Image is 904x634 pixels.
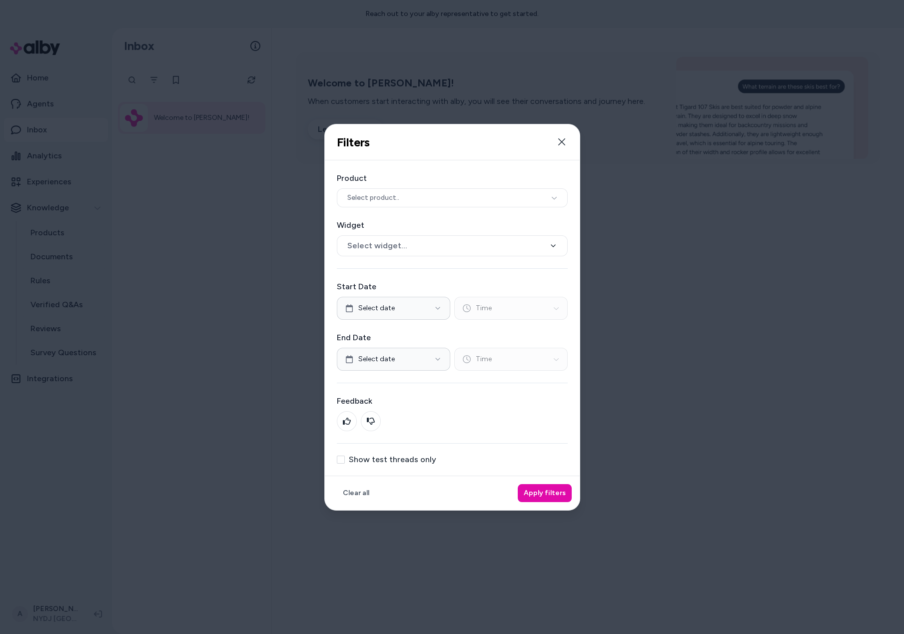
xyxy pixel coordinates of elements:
[337,348,450,371] button: Select date
[337,172,568,184] label: Product
[347,193,399,203] span: Select product..
[337,395,568,407] label: Feedback
[337,281,568,293] label: Start Date
[337,235,568,256] button: Select widget...
[358,354,395,364] span: Select date
[349,456,436,464] label: Show test threads only
[337,332,568,344] label: End Date
[337,219,568,231] label: Widget
[358,303,395,313] span: Select date
[337,134,370,149] h2: Filters
[337,297,450,320] button: Select date
[518,484,572,502] button: Apply filters
[337,484,375,502] button: Clear all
